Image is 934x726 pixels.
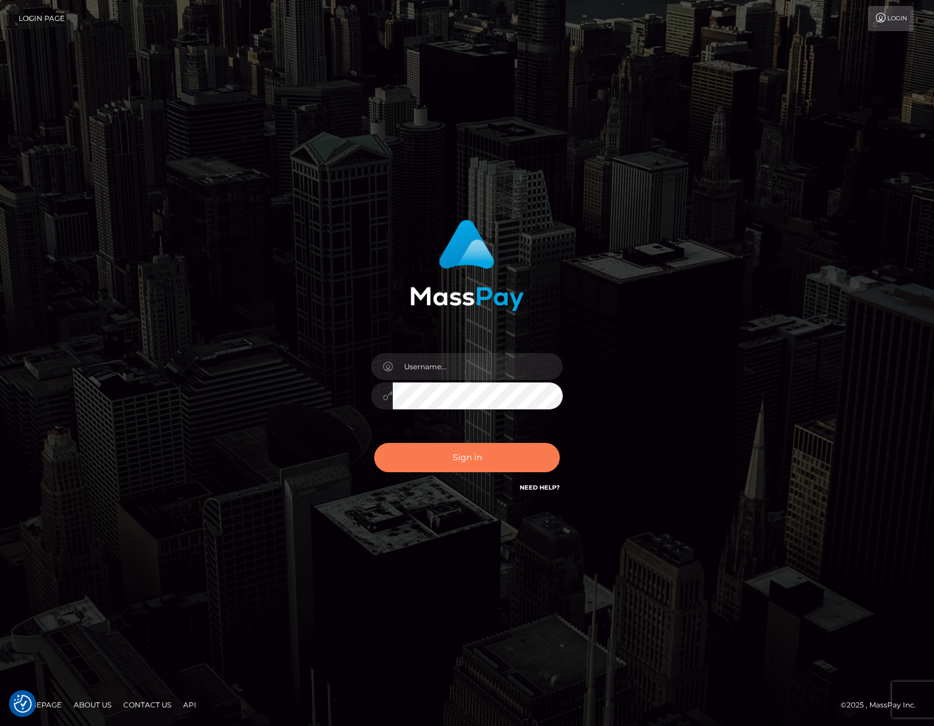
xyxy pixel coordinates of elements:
button: Sign in [374,443,560,472]
a: Homepage [13,695,66,714]
a: Contact Us [119,695,176,714]
button: Consent Preferences [14,695,32,713]
a: Login [868,6,914,31]
input: Username... [393,353,563,380]
a: Login Page [19,6,65,31]
div: © 2025 , MassPay Inc. [841,698,925,712]
a: Need Help? [520,484,560,491]
img: Revisit consent button [14,695,32,713]
a: About Us [69,695,116,714]
img: MassPay Login [410,220,524,311]
a: API [178,695,201,714]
